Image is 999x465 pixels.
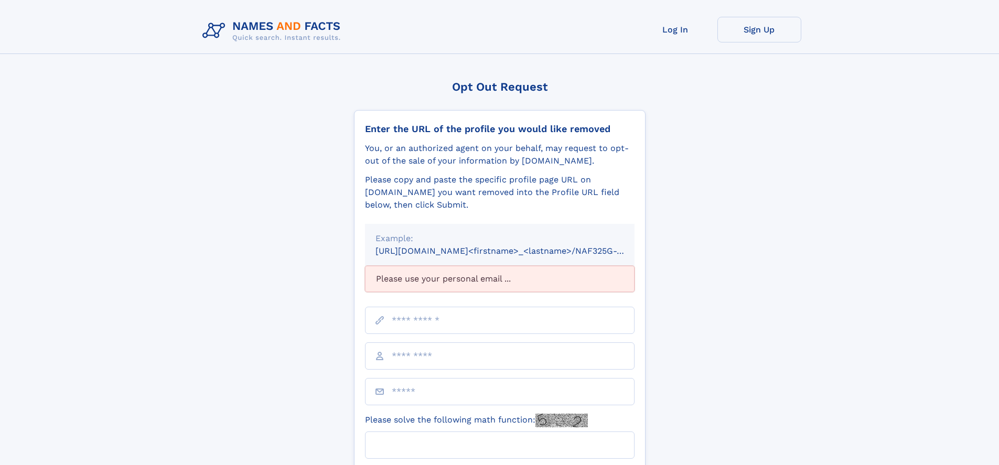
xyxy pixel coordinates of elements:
a: Log In [633,17,717,42]
a: Sign Up [717,17,801,42]
div: Please use your personal email ... [365,266,635,292]
div: Enter the URL of the profile you would like removed [365,123,635,135]
div: Please copy and paste the specific profile page URL on [DOMAIN_NAME] you want removed into the Pr... [365,174,635,211]
div: Example: [375,232,624,245]
small: [URL][DOMAIN_NAME]<firstname>_<lastname>/NAF325G-xxxxxxxx [375,246,654,256]
div: You, or an authorized agent on your behalf, may request to opt-out of the sale of your informatio... [365,142,635,167]
div: Opt Out Request [354,80,646,93]
label: Please solve the following math function: [365,414,588,427]
img: Logo Names and Facts [198,17,349,45]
